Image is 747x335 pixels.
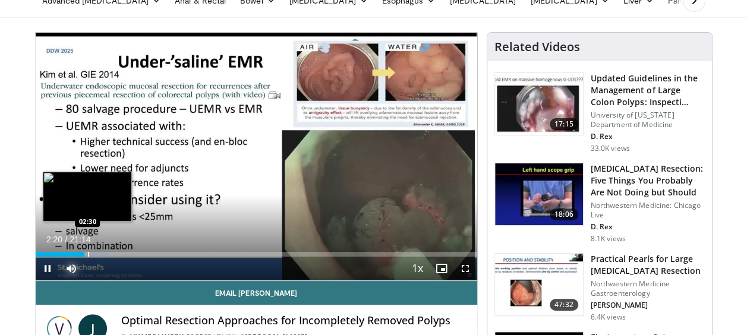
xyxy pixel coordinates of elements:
[591,132,705,141] p: D. Rex
[495,73,583,135] img: dfcfcb0d-b871-4e1a-9f0c-9f64970f7dd8.150x105_q85_crop-smart_upscale.jpg
[59,257,83,280] button: Mute
[550,118,578,130] span: 17:15
[591,144,630,153] p: 33.0K views
[550,299,578,311] span: 47:32
[591,234,626,244] p: 8.1K views
[46,235,62,244] span: 2:20
[430,257,453,280] button: Enable picture-in-picture mode
[591,301,705,310] p: [PERSON_NAME]
[43,172,132,222] img: image.jpeg
[495,254,583,315] img: 0daeedfc-011e-4156-8487-34fa55861f89.150x105_q85_crop-smart_upscale.jpg
[121,314,468,327] h4: Optimal Resection Approaches for Incompletely Removed Polyps
[406,257,430,280] button: Playback Rate
[591,312,626,322] p: 6.4K views
[36,33,477,281] video-js: Video Player
[36,281,477,305] a: Email [PERSON_NAME]
[591,72,705,108] h3: Updated Guidelines in the Management of Large Colon Polyps: Inspecti…
[495,163,583,225] img: 264924ef-8041-41fd-95c4-78b943f1e5b5.150x105_q85_crop-smart_upscale.jpg
[494,253,705,322] a: 47:32 Practical Pearls for Large [MEDICAL_DATA] Resection Northwestern Medicine Gastroenterology ...
[591,163,705,198] h3: [MEDICAL_DATA] Resection: Five Things You Probably Are Not Doing but Should
[494,72,705,153] a: 17:15 Updated Guidelines in the Management of Large Colon Polyps: Inspecti… University of [US_STA...
[36,257,59,280] button: Pause
[494,163,705,244] a: 18:06 [MEDICAL_DATA] Resection: Five Things You Probably Are Not Doing but Should Northwestern Me...
[550,208,578,220] span: 18:06
[36,252,477,257] div: Progress Bar
[591,253,705,277] h3: Practical Pearls for Large [MEDICAL_DATA] Resection
[591,222,705,232] p: D. Rex
[65,235,68,244] span: /
[591,279,705,298] p: Northwestern Medicine Gastroenterology
[453,257,477,280] button: Fullscreen
[591,110,705,129] p: University of [US_STATE] Department of Medicine
[70,235,90,244] span: 21:14
[494,40,580,54] h4: Related Videos
[591,201,705,220] p: Northwestern Medicine: Chicago Live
